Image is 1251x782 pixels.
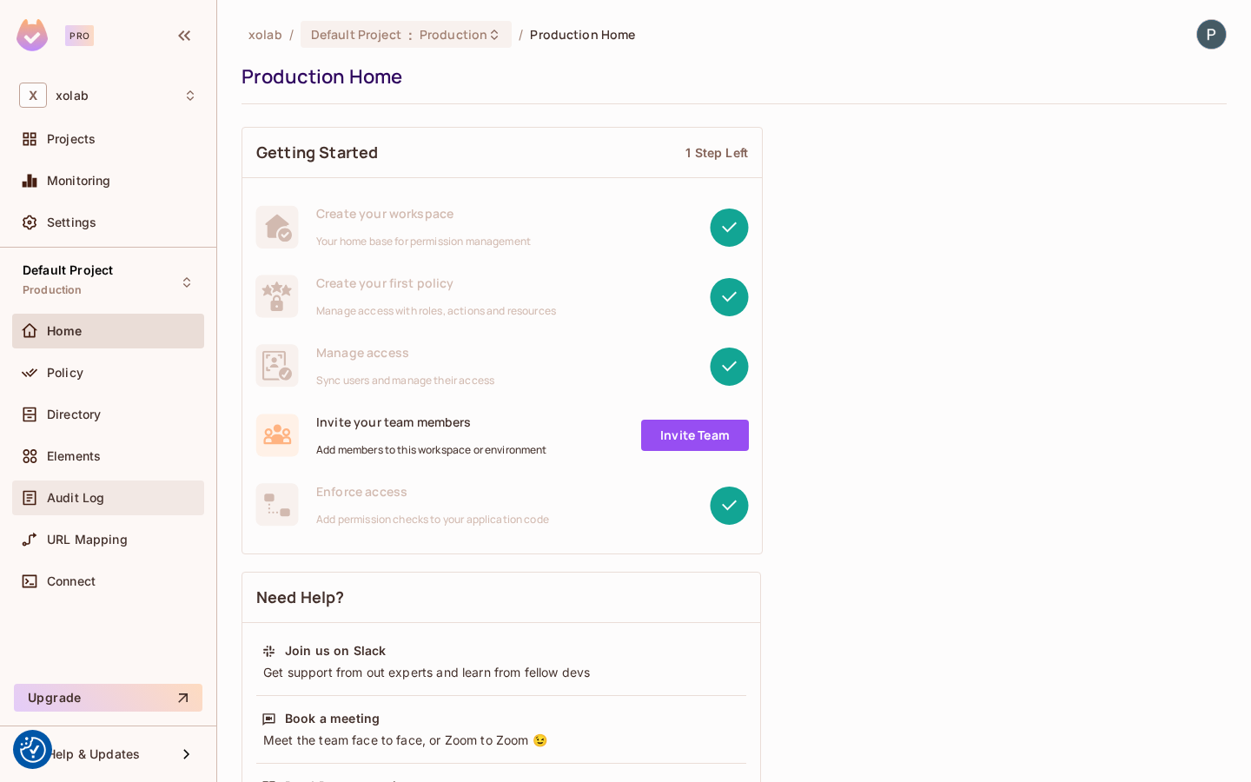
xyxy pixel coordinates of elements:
span: Getting Started [256,142,378,163]
span: Home [47,324,83,338]
button: Upgrade [14,684,202,712]
div: Book a meeting [285,710,380,727]
button: Consent Preferences [20,737,46,763]
a: Invite Team [641,420,749,451]
span: Create your first policy [316,275,556,291]
span: Production [420,26,487,43]
span: the active workspace [248,26,282,43]
img: Revisit consent button [20,737,46,763]
span: Policy [47,366,83,380]
span: Add members to this workspace or environment [316,443,547,457]
div: Get support from out experts and learn from fellow devs [261,664,741,681]
span: Directory [47,408,101,421]
span: Add permission checks to your application code [316,513,549,527]
span: Default Project [23,263,113,277]
span: Projects [47,132,96,146]
div: Join us on Slack [285,642,386,659]
span: Production [23,283,83,297]
img: Pouya Ghafarimehrdad [1197,20,1226,49]
span: URL Mapping [47,533,128,547]
span: Settings [47,215,96,229]
li: / [289,26,294,43]
span: Invite your team members [316,414,547,430]
span: Create your workspace [316,205,531,222]
span: Need Help? [256,586,345,608]
span: Production Home [530,26,635,43]
span: Manage access with roles, actions and resources [316,304,556,318]
img: SReyMgAAAABJRU5ErkJggg== [17,19,48,51]
div: Pro [65,25,94,46]
span: Sync users and manage their access [316,374,494,388]
span: Help & Updates [47,747,140,761]
span: Workspace: xolab [56,89,89,103]
span: Your home base for permission management [316,235,531,249]
span: Enforce access [316,483,549,500]
span: Monitoring [47,174,111,188]
span: X [19,83,47,108]
span: Connect [47,574,96,588]
span: Audit Log [47,491,104,505]
span: : [407,28,414,42]
span: Elements [47,449,101,463]
span: Manage access [316,344,494,361]
div: Production Home [242,63,1218,89]
div: 1 Step Left [685,144,748,161]
span: Default Project [311,26,401,43]
div: Meet the team face to face, or Zoom to Zoom 😉 [261,732,741,749]
li: / [519,26,523,43]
